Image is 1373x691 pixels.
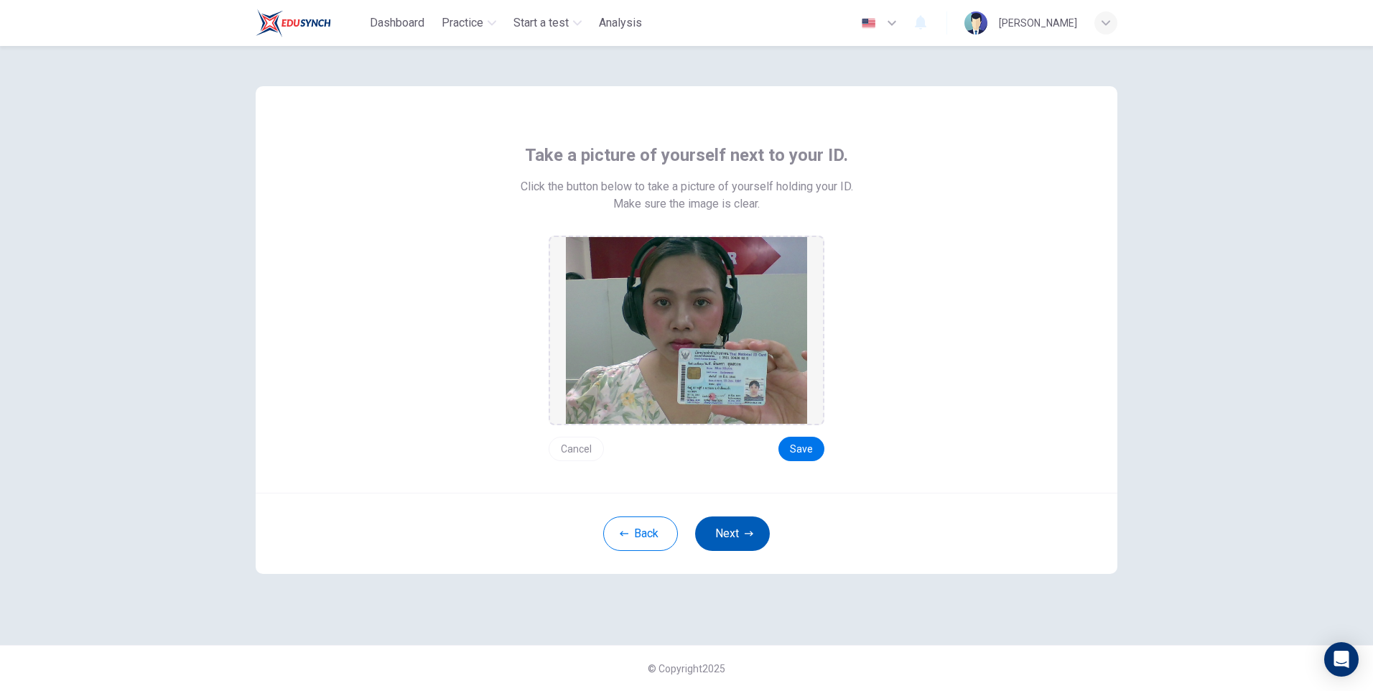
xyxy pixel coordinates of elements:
span: Start a test [513,14,569,32]
button: Analysis [593,10,648,36]
span: Dashboard [370,14,424,32]
button: Dashboard [364,10,430,36]
span: Make sure the image is clear. [613,195,760,213]
img: preview screemshot [566,237,807,424]
span: Analysis [599,14,642,32]
span: © Copyright 2025 [648,663,725,674]
img: Profile picture [964,11,987,34]
button: Start a test [508,10,587,36]
div: [PERSON_NAME] [999,14,1077,32]
a: Train Test logo [256,9,364,37]
span: Practice [442,14,483,32]
button: Cancel [549,437,604,461]
span: Click the button below to take a picture of yourself holding your ID. [521,178,853,195]
button: Next [695,516,770,551]
img: Train Test logo [256,9,331,37]
button: Practice [436,10,502,36]
button: Save [778,437,824,461]
div: Open Intercom Messenger [1324,642,1359,677]
button: Back [603,516,678,551]
img: en [860,18,878,29]
span: Take a picture of yourself next to your ID. [525,144,848,167]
